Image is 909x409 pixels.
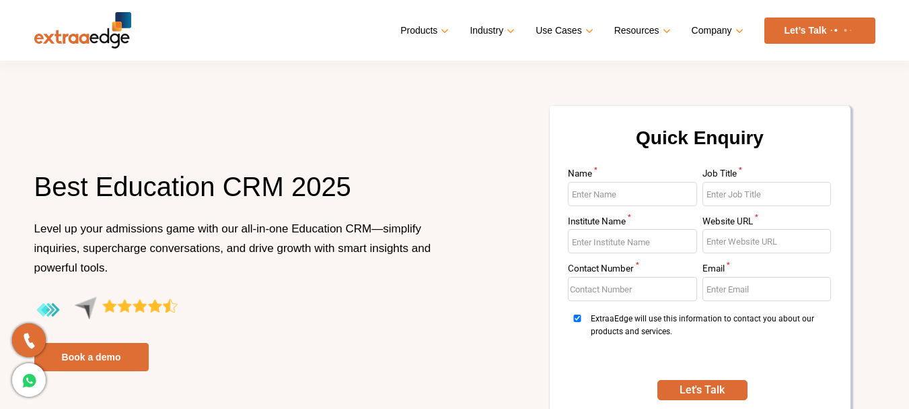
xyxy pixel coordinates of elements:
[34,222,431,274] span: Level up your admissions game with our all-in-one Education CRM—simplify inquiries, supercharge c...
[657,380,748,400] button: SUBMIT
[591,313,827,363] span: ExtraaEdge will use this information to contact you about our products and services.
[34,296,178,324] img: aggregate-rating-by-users
[702,182,832,206] input: Enter Job Title
[34,169,445,219] h1: Best Education CRM 2025
[764,18,875,44] a: Let’s Talk
[568,217,697,230] label: Institute Name
[568,315,587,322] input: ExtraaEdge will use this information to contact you about our products and services.
[702,169,832,182] label: Job Title
[702,229,832,253] input: Enter Website URL
[566,122,834,169] h2: Quick Enquiry
[614,21,668,40] a: Resources
[568,169,697,182] label: Name
[702,264,832,277] label: Email
[400,21,446,40] a: Products
[692,21,741,40] a: Company
[568,277,697,301] input: Enter Contact Number
[470,21,512,40] a: Industry
[568,264,697,277] label: Contact Number
[34,343,149,371] a: Book a demo
[536,21,590,40] a: Use Cases
[702,217,832,230] label: Website URL
[568,229,697,253] input: Enter Institute Name
[568,182,697,206] input: Enter Name
[702,277,832,301] input: Enter Email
